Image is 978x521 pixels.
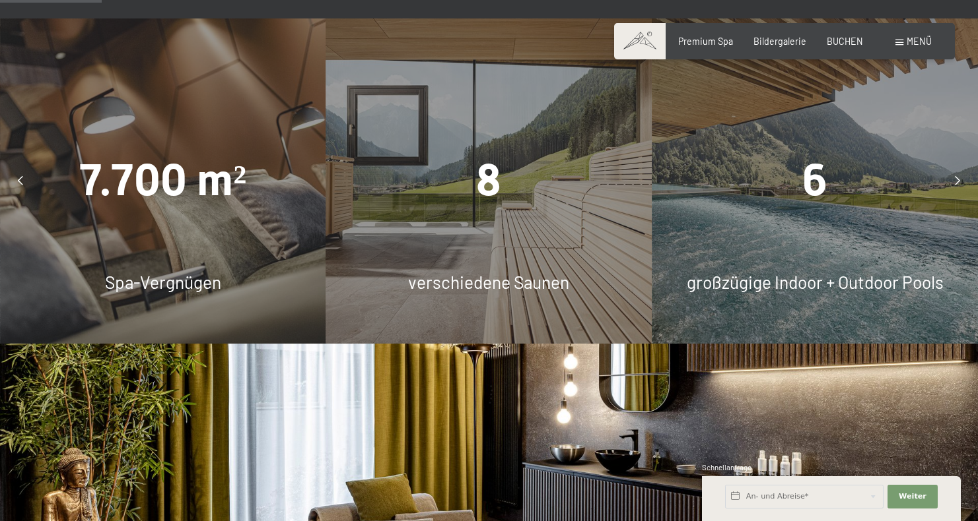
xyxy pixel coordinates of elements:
span: Spa-Vergnügen [105,272,221,292]
span: Schnellanfrage [702,463,751,472]
span: Weiter [899,491,926,502]
a: Bildergalerie [753,36,806,47]
span: 6 [802,155,827,206]
span: 8 [476,155,501,206]
span: großzügige Indoor + Outdoor Pools [687,272,944,292]
span: 7.700 m² [79,155,246,206]
span: verschiedene Saunen [408,272,569,292]
span: Menü [907,36,932,47]
button: Weiter [888,485,938,508]
a: Premium Spa [678,36,733,47]
a: BUCHEN [827,36,863,47]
